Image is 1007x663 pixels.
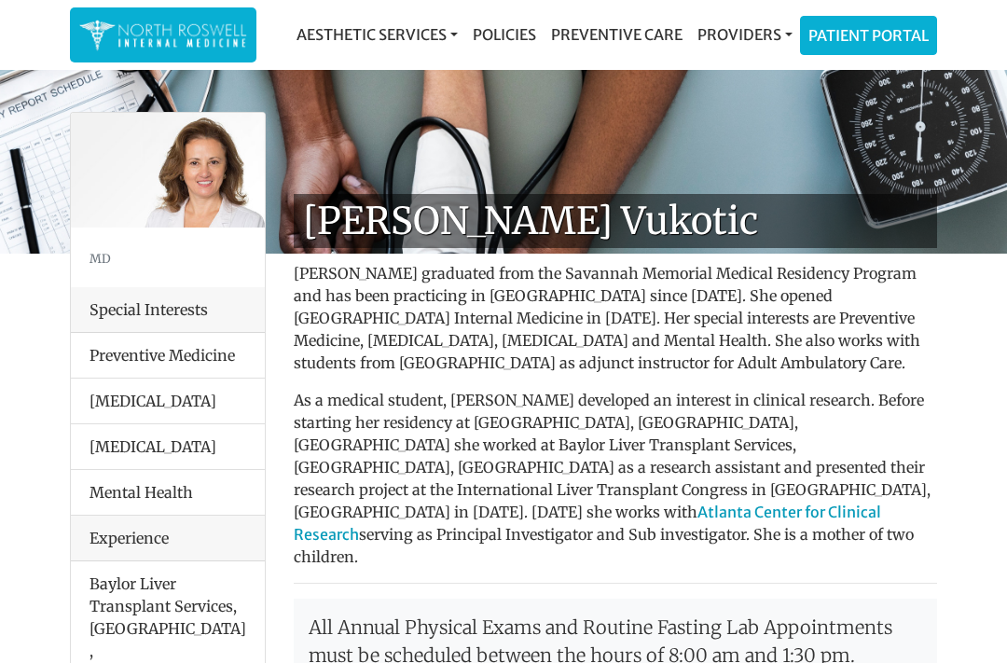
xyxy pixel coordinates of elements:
small: MD [90,251,111,266]
a: Providers [690,16,800,53]
div: Experience [71,516,265,561]
a: Patient Portal [801,17,936,54]
p: [PERSON_NAME] graduated from the Savannah Memorial Medical Residency Program and has been practic... [294,262,937,374]
img: North Roswell Internal Medicine [79,17,247,53]
img: Dr. Goga Vukotis [71,113,265,228]
a: Policies [465,16,544,53]
a: Aesthetic Services [289,16,465,53]
div: Special Interests [71,287,265,333]
h1: [PERSON_NAME] Vukotic [294,194,937,248]
p: As a medical student, [PERSON_NAME] developed an interest in clinical research. Before starting h... [294,389,937,568]
li: [MEDICAL_DATA] [71,378,265,424]
li: [MEDICAL_DATA] [71,423,265,470]
li: Mental Health [71,469,265,516]
li: Preventive Medicine [71,333,265,379]
a: Preventive Care [544,16,690,53]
